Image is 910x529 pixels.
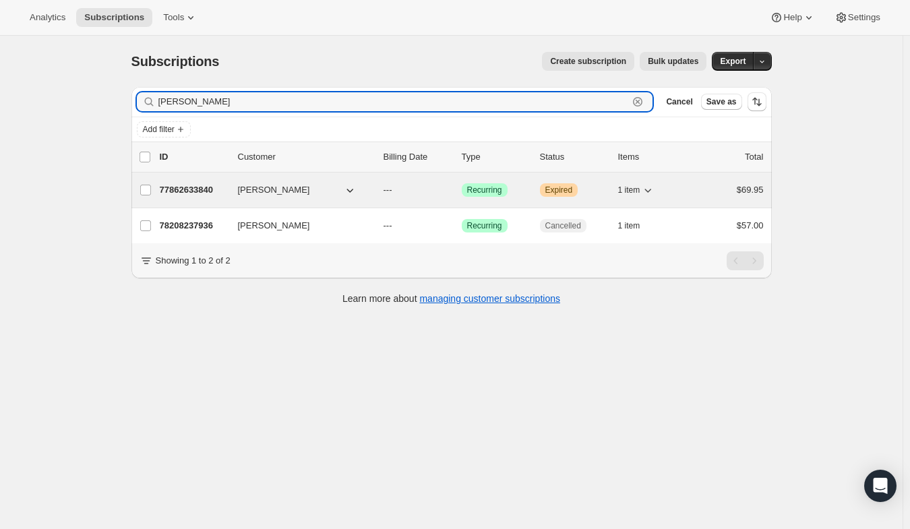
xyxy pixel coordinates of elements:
[720,56,746,67] span: Export
[419,293,560,304] a: managing customer subscriptions
[661,94,698,110] button: Cancel
[631,95,644,108] button: Clear
[230,215,365,237] button: [PERSON_NAME]
[706,96,737,107] span: Save as
[76,8,152,27] button: Subscriptions
[30,12,65,23] span: Analytics
[783,12,801,23] span: Help
[542,52,634,71] button: Create subscription
[712,52,754,71] button: Export
[160,181,764,199] div: 77862633840[PERSON_NAME]---SuccessRecurringWarningExpired1 item$69.95
[137,121,191,137] button: Add filter
[342,292,560,305] p: Learn more about
[384,220,392,230] span: ---
[826,8,888,27] button: Settings
[160,183,227,197] p: 77862633840
[640,52,706,71] button: Bulk updates
[666,96,692,107] span: Cancel
[238,150,373,164] p: Customer
[238,219,310,232] span: [PERSON_NAME]
[462,150,529,164] div: Type
[84,12,144,23] span: Subscriptions
[163,12,184,23] span: Tools
[550,56,626,67] span: Create subscription
[618,181,655,199] button: 1 item
[155,8,206,27] button: Tools
[545,220,581,231] span: Cancelled
[748,92,766,111] button: Sort the results
[618,216,655,235] button: 1 item
[618,185,640,195] span: 1 item
[618,220,640,231] span: 1 item
[131,54,220,69] span: Subscriptions
[160,219,227,232] p: 78208237936
[160,150,764,164] div: IDCustomerBilling DateTypeStatusItemsTotal
[701,94,742,110] button: Save as
[384,185,392,195] span: ---
[745,150,763,164] p: Total
[160,216,764,235] div: 78208237936[PERSON_NAME]---SuccessRecurringCancelled1 item$57.00
[540,150,607,164] p: Status
[156,254,231,268] p: Showing 1 to 2 of 2
[864,470,897,502] div: Open Intercom Messenger
[467,185,502,195] span: Recurring
[848,12,880,23] span: Settings
[158,92,629,111] input: Filter subscribers
[238,183,310,197] span: [PERSON_NAME]
[160,150,227,164] p: ID
[737,185,764,195] span: $69.95
[384,150,451,164] p: Billing Date
[230,179,365,201] button: [PERSON_NAME]
[143,124,175,135] span: Add filter
[618,150,686,164] div: Items
[545,185,573,195] span: Expired
[648,56,698,67] span: Bulk updates
[737,220,764,230] span: $57.00
[762,8,823,27] button: Help
[467,220,502,231] span: Recurring
[22,8,73,27] button: Analytics
[727,251,764,270] nav: Pagination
